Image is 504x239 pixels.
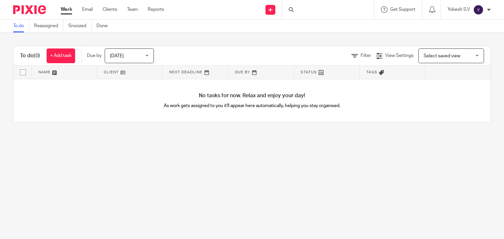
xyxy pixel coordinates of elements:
[61,6,72,13] a: Work
[110,54,124,58] span: [DATE]
[13,5,46,14] img: Pixie
[20,52,40,59] h1: To do
[47,48,75,63] a: + Add task
[385,53,413,58] span: View Settings
[82,6,93,13] a: Email
[361,53,371,58] span: Filter
[390,7,415,12] span: Get Support
[448,6,470,13] p: Yokesh S.V
[366,70,377,74] span: Tags
[473,5,484,15] img: svg%3E
[13,92,491,99] h4: No tasks for now. Relax and enjoy your day!
[68,20,92,32] a: Snoozed
[13,20,29,32] a: To do
[424,54,460,58] span: Select saved view
[127,6,138,13] a: Team
[34,53,40,58] span: (0)
[34,20,63,32] a: Reassigned
[103,6,117,13] a: Clients
[148,6,164,13] a: Reports
[87,52,101,59] p: Due by
[133,102,371,109] p: As work gets assigned to you it'll appear here automatically, helping you stay organised.
[96,20,113,32] a: Done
